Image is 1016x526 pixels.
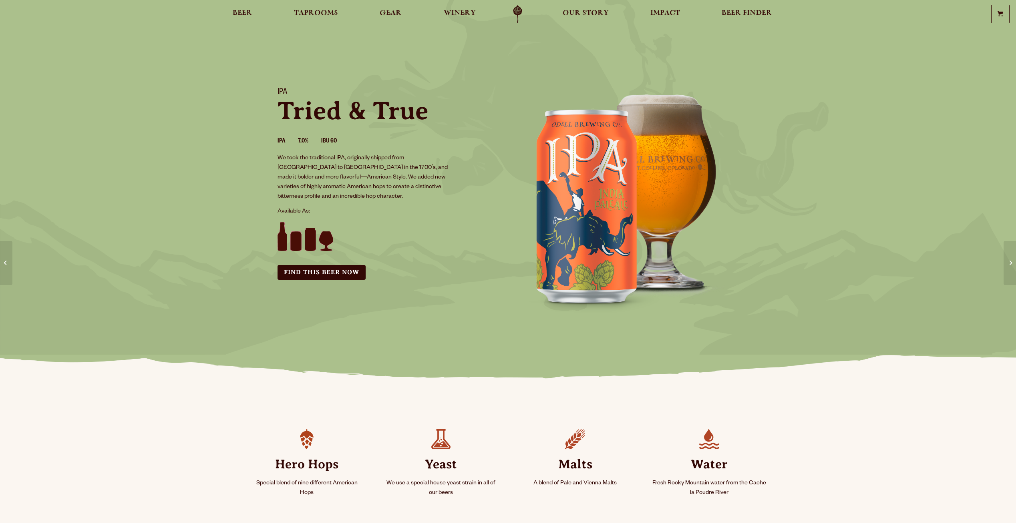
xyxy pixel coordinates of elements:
li: 7.0% [298,137,321,147]
span: Beer [233,10,252,16]
a: Gear [374,5,407,23]
strong: Malts [518,449,633,479]
a: Taprooms [289,5,343,23]
p: A blend of Pale and Vienna Malts [518,479,633,488]
span: Taprooms [294,10,338,16]
span: Impact [650,10,680,16]
p: We use a special house yeast strain in all of our beers [384,479,499,498]
h1: IPA [278,88,499,98]
p: Tried & True [278,98,499,124]
p: We took the traditional IPA, originally shipped from [GEOGRAPHIC_DATA] to [GEOGRAPHIC_DATA] in th... [278,154,455,202]
span: Our Story [563,10,609,16]
a: Impact [645,5,685,23]
a: Beer Finder [716,5,777,23]
p: Special blend of nine different American Hops [249,479,364,498]
li: IBU 60 [321,137,350,147]
strong: Yeast [384,449,499,479]
p: Fresh Rocky Mountain water from the Cache la Poudre River [652,479,767,498]
li: IPA [278,137,298,147]
a: Winery [439,5,481,23]
strong: Hero Hops [249,449,364,479]
span: Beer Finder [722,10,772,16]
a: Our Story [557,5,614,23]
span: Winery [444,10,476,16]
a: Odell Home [503,5,533,23]
a: Beer [227,5,258,23]
a: Find this Beer Now [278,265,366,280]
span: Gear [380,10,402,16]
strong: Water [652,449,767,479]
p: Available As: [278,207,499,217]
img: IPA can and glass [508,78,748,318]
